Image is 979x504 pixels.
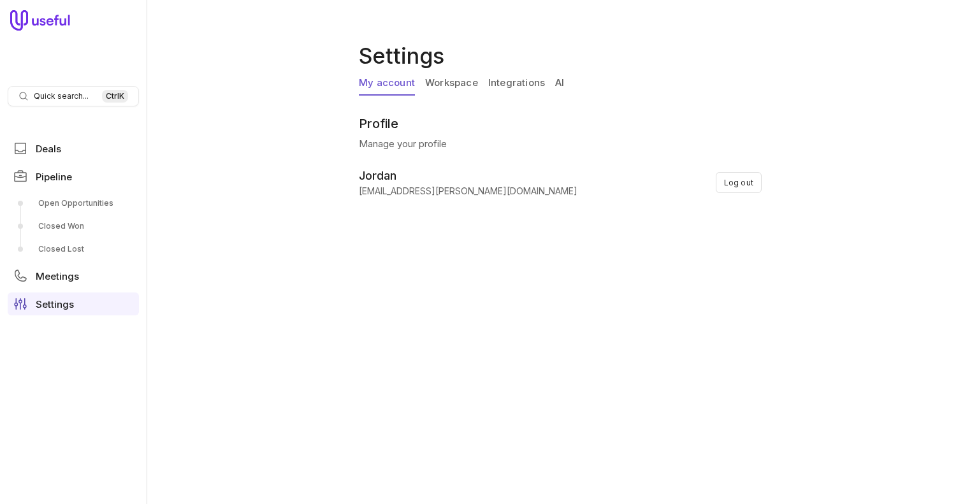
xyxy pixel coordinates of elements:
span: Jordan [359,167,577,185]
span: Pipeline [36,172,72,182]
h2: Profile [359,116,762,131]
a: Workspace [425,71,478,96]
p: Manage your profile [359,136,762,152]
span: Settings [36,299,74,309]
a: Open Opportunities [8,193,139,213]
h1: Settings [359,41,767,71]
kbd: Ctrl K [102,90,128,103]
a: My account [359,71,415,96]
button: Log out [716,172,762,193]
span: [EMAIL_ADDRESS][PERSON_NAME][DOMAIN_NAME] [359,185,577,198]
span: Quick search... [34,91,89,101]
a: Integrations [488,71,545,96]
a: AI [555,71,564,96]
a: Closed Lost [8,239,139,259]
div: Pipeline submenu [8,193,139,259]
a: Settings [8,292,139,315]
a: Pipeline [8,165,139,188]
span: Meetings [36,271,79,281]
a: Meetings [8,264,139,287]
a: Deals [8,137,139,160]
span: Deals [36,144,61,154]
a: Closed Won [8,216,139,236]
